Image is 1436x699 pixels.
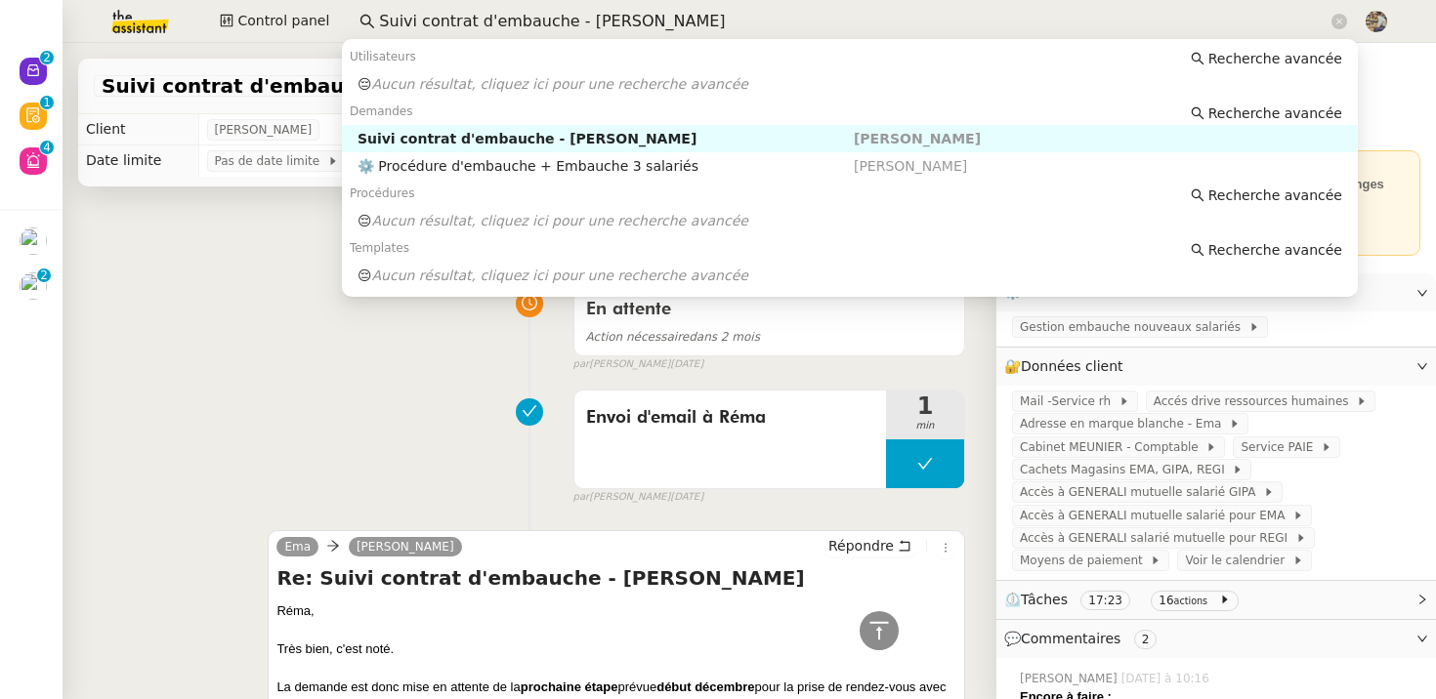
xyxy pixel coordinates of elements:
[358,130,854,147] div: Suivi contrat d'embauche - [PERSON_NAME]
[1208,185,1342,205] span: Recherche avancée
[1020,670,1121,687] span: [PERSON_NAME]
[1208,49,1342,68] span: Recherche avancée
[828,536,894,555] span: Répondre
[1080,591,1130,610] nz-tag: 17:23
[1020,177,1384,211] strong: ⚠️ Toujours se connecter à l'adresse RH pour des échanges autres qu'avec [PERSON_NAME]
[1021,592,1068,607] span: Tâches
[358,213,372,228] span: 😔
[372,213,748,228] span: Aucun résultat, cliquez ici pour une recherche avancée
[43,51,51,68] p: 2
[521,679,618,694] strong: prochaine étape
[1241,437,1321,457] span: Service PAIE
[996,348,1436,386] div: 🔐Données client
[215,120,313,140] span: [PERSON_NAME]
[372,76,748,92] span: Aucun résultat, cliquez ici pour une recherche avancée
[20,272,47,300] img: users%2FHIWaaSoTa5U8ssS5t403NQMyZZE3%2Favatar%2Fa4be050e-05fa-4f28-bbe7-e7e8e4788720
[1174,596,1208,606] small: actions
[1020,460,1232,479] span: Cachets Magasins EMA, GIPA, REGI
[573,489,590,506] span: par
[276,538,318,555] a: Ema
[886,394,964,418] span: 1
[350,50,416,63] span: Utilisateurs
[1020,528,1295,548] span: Accès à GENERALI salarié mutuelle pour REGI
[854,131,981,146] span: [PERSON_NAME]
[78,145,198,177] td: Date limite
[349,538,462,555] a: [PERSON_NAME]
[276,639,956,659] div: Très bien, c'est noté.
[1208,103,1342,123] span: Recherche avancée
[43,96,51,113] p: 1
[40,96,54,109] nz-badge-sup: 1
[40,141,54,154] nz-badge-sup: 4
[350,186,415,200] span: Procédures
[1020,506,1292,525] span: Accès à GENERALI mutuelle salarié pour EMA
[40,268,48,286] p: 2
[102,76,506,96] span: Suivi contrat d'embauche - [PERSON_NAME]
[379,9,1328,35] input: Rechercher
[586,403,874,432] span: Envoi d'email à Réma
[1021,358,1123,374] span: Données client
[1020,482,1263,502] span: Accès à GENERALI mutuelle salarié GIPA
[43,141,51,158] p: 4
[1121,670,1213,687] span: [DATE] à 10:16
[37,268,51,282] nz-badge-sup: 2
[1004,631,1164,646] span: 💬
[573,356,590,373] span: par
[886,418,964,434] span: min
[208,8,341,35] button: Control panel
[586,330,760,344] span: dans 2 mois
[372,267,748,283] span: Aucun résultat, cliquez ici pour une recherche avancée
[1154,391,1357,411] span: Accés drive ressources humaines
[358,76,372,92] span: 😔
[1020,551,1150,570] span: Moyens de paiement
[1004,592,1246,607] span: ⏲️
[350,241,409,255] span: Templates
[40,51,54,64] nz-badge-sup: 2
[586,330,690,344] span: Action nécessaire
[1185,551,1291,570] span: Voir le calendrier
[237,10,329,32] span: Control panel
[20,227,47,255] img: users%2FHIWaaSoTa5U8ssS5t403NQMyZZE3%2Favatar%2Fa4be050e-05fa-4f28-bbe7-e7e8e4788720
[1366,11,1387,32] img: 388bd129-7e3b-4cb1-84b4-92a3d763e9b7
[670,356,703,373] span: [DATE]
[1020,317,1248,337] span: Gestion embauche nouveaux salariés
[1021,631,1120,646] span: Commentaires
[1159,594,1173,607] span: 16
[276,601,956,621] div: Réma,
[586,301,671,318] span: En attente
[358,267,372,283] span: 😔
[1004,355,1131,378] span: 🔐
[670,489,703,506] span: [DATE]
[358,157,854,175] div: ⚙️ Procédure d'embauche + Embauche 3 salariés
[656,679,754,694] strong: début décembre
[1020,391,1119,411] span: Mail -Service rh
[215,151,327,171] span: Pas de date limite
[1020,437,1205,457] span: Cabinet MEUNIER - Comptable
[78,114,198,145] td: Client
[350,104,413,118] span: Demandes
[1208,240,1342,260] span: Recherche avancée
[822,535,918,556] button: Répondre
[573,356,704,373] small: [PERSON_NAME]
[276,564,956,592] h4: Re: Suivi contrat d'embauche - [PERSON_NAME]
[996,620,1436,658] div: 💬Commentaires 2
[854,158,967,174] span: [PERSON_NAME]
[573,489,704,506] small: [PERSON_NAME]
[1134,630,1158,649] nz-tag: 2
[996,581,1436,619] div: ⏲️Tâches 17:23 16actions
[1020,414,1229,433] span: Adresse en marque blanche - Ema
